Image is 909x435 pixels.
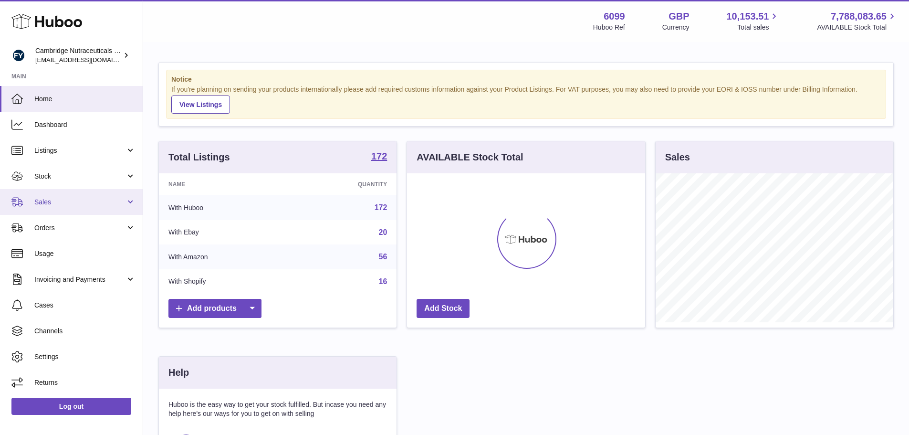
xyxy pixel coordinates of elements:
div: If you're planning on sending your products internationally please add required customs informati... [171,85,881,114]
span: Settings [34,352,136,361]
div: Cambridge Nutraceuticals Ltd [35,46,121,64]
div: Huboo Ref [593,23,625,32]
a: 172 [375,203,387,212]
a: 56 [379,253,387,261]
th: Name [159,173,289,195]
a: 16 [379,277,387,286]
h3: AVAILABLE Stock Total [417,151,523,164]
div: Currency [662,23,690,32]
p: Huboo is the easy way to get your stock fulfilled. But incase you need any help here's our ways f... [168,400,387,418]
strong: 6099 [604,10,625,23]
td: With Shopify [159,269,289,294]
img: internalAdmin-6099@internal.huboo.com [11,48,26,63]
h3: Help [168,366,189,379]
span: Orders [34,223,125,233]
span: AVAILABLE Stock Total [817,23,898,32]
span: Sales [34,198,125,207]
strong: 172 [371,151,387,161]
span: 10,153.51 [726,10,769,23]
strong: Notice [171,75,881,84]
span: Channels [34,327,136,336]
span: Usage [34,249,136,258]
a: Log out [11,398,131,415]
a: 172 [371,151,387,163]
a: View Listings [171,95,230,114]
span: Stock [34,172,125,181]
span: 7,788,083.65 [831,10,887,23]
td: With Ebay [159,220,289,245]
a: Add Stock [417,299,470,318]
a: 7,788,083.65 AVAILABLE Stock Total [817,10,898,32]
span: Returns [34,378,136,387]
span: Invoicing and Payments [34,275,125,284]
a: Add products [168,299,261,318]
span: Home [34,95,136,104]
th: Quantity [289,173,397,195]
span: [EMAIL_ADDRESS][DOMAIN_NAME] [35,56,140,64]
h3: Sales [665,151,690,164]
a: 20 [379,228,387,236]
span: Total sales [737,23,780,32]
span: Listings [34,146,125,155]
h3: Total Listings [168,151,230,164]
span: Cases [34,301,136,310]
span: Dashboard [34,120,136,129]
a: 10,153.51 Total sales [726,10,780,32]
td: With Huboo [159,195,289,220]
strong: GBP [669,10,689,23]
td: With Amazon [159,244,289,269]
